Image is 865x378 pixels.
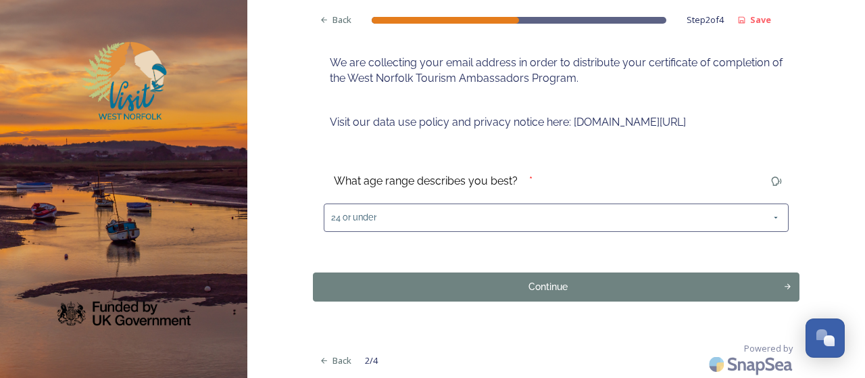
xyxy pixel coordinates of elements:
[750,14,771,26] strong: Save
[687,14,724,26] span: Step 2 of 4
[324,166,528,197] div: What age range describes you best?
[806,318,845,358] button: Open Chat
[330,115,783,131] p: Visit our data use policy and privacy notice here: [DOMAIN_NAME][URL]
[313,273,799,302] button: Continue
[320,280,776,294] div: Continue
[330,55,783,86] p: We are collecting your email address in order to distribute your certificate of completion of the...
[744,342,793,355] span: Powered by
[332,14,351,26] span: Back
[365,354,378,367] span: 2 / 4
[332,354,351,367] span: Back
[331,211,376,224] span: 24 or under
